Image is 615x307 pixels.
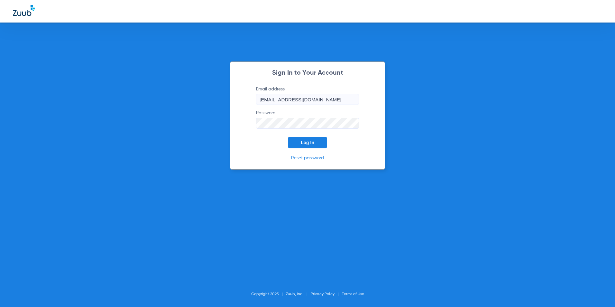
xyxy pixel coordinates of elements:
[342,292,364,296] a: Terms of Use
[301,140,314,145] span: Log In
[256,118,359,129] input: Password
[251,291,286,297] li: Copyright 2025
[311,292,335,296] a: Privacy Policy
[286,291,311,297] li: Zuub, Inc.
[246,70,369,76] h2: Sign In to Your Account
[13,5,35,16] img: Zuub Logo
[288,137,327,148] button: Log In
[256,110,359,129] label: Password
[291,156,324,160] a: Reset password
[256,86,359,105] label: Email address
[256,94,359,105] input: Email address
